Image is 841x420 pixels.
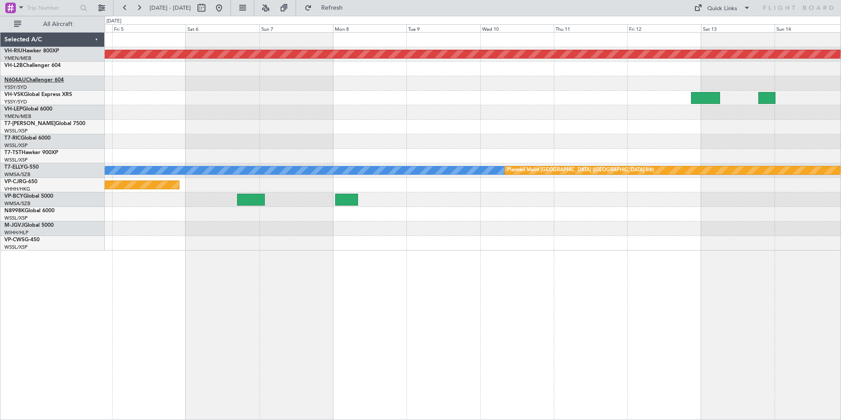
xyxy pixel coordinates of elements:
a: VH-VSKGlobal Express XRS [4,92,72,97]
a: VP-CWSG-450 [4,237,40,243]
span: N8998K [4,208,25,214]
a: N604AUChallenger 604 [4,77,64,83]
a: VP-BCYGlobal 5000 [4,194,53,199]
span: T7-ELLY [4,165,24,170]
span: T7-RIC [4,136,21,141]
a: WSSL/XSP [4,157,28,163]
a: N8998KGlobal 6000 [4,208,55,214]
a: WSSL/XSP [4,244,28,251]
a: M-JGVJGlobal 5000 [4,223,54,228]
a: WIHH/HLP [4,229,29,236]
a: WSSL/XSP [4,128,28,134]
div: Sat 6 [186,24,259,32]
a: VHHH/HKG [4,186,30,192]
a: WSSL/XSP [4,215,28,221]
span: Refresh [314,5,351,11]
div: Mon 8 [333,24,406,32]
div: Sun 7 [260,24,333,32]
a: T7-ELLYG-550 [4,165,39,170]
a: T7-TSTHawker 900XP [4,150,58,155]
div: Tue 9 [406,24,480,32]
a: YMEN/MEB [4,55,31,62]
a: VP-CJRG-650 [4,179,37,184]
span: M-JGVJ [4,223,24,228]
a: YSSY/SYD [4,84,27,91]
button: All Aircraft [10,17,95,31]
a: T7-[PERSON_NAME]Global 7500 [4,121,85,126]
a: WMSA/SZB [4,200,30,207]
span: VH-RIU [4,48,22,54]
span: All Aircraft [23,21,93,27]
div: Wed 10 [480,24,554,32]
button: Quick Links [690,1,755,15]
div: Fri 5 [112,24,186,32]
a: YSSY/SYD [4,99,27,105]
div: Quick Links [707,4,737,13]
a: VH-LEPGlobal 6000 [4,107,52,112]
a: VH-L2BChallenger 604 [4,63,61,68]
span: VP-CWS [4,237,25,243]
div: Fri 12 [627,24,701,32]
span: N604AU [4,77,26,83]
span: VH-VSK [4,92,24,97]
span: T7-[PERSON_NAME] [4,121,55,126]
span: T7-TST [4,150,22,155]
a: VH-RIUHawker 800XP [4,48,59,54]
a: WMSA/SZB [4,171,30,178]
a: WSSL/XSP [4,142,28,149]
a: T7-RICGlobal 6000 [4,136,51,141]
input: Trip Number [27,1,77,15]
button: Refresh [300,1,353,15]
div: Thu 11 [554,24,627,32]
a: YMEN/MEB [4,113,31,120]
span: [DATE] - [DATE] [150,4,191,12]
div: Sat 13 [701,24,775,32]
span: VH-L2B [4,63,23,68]
span: VP-BCY [4,194,23,199]
div: Planned Maint [GEOGRAPHIC_DATA] ([GEOGRAPHIC_DATA] Intl) [507,164,654,177]
div: [DATE] [106,18,121,25]
span: VH-LEP [4,107,22,112]
span: VP-CJR [4,179,22,184]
